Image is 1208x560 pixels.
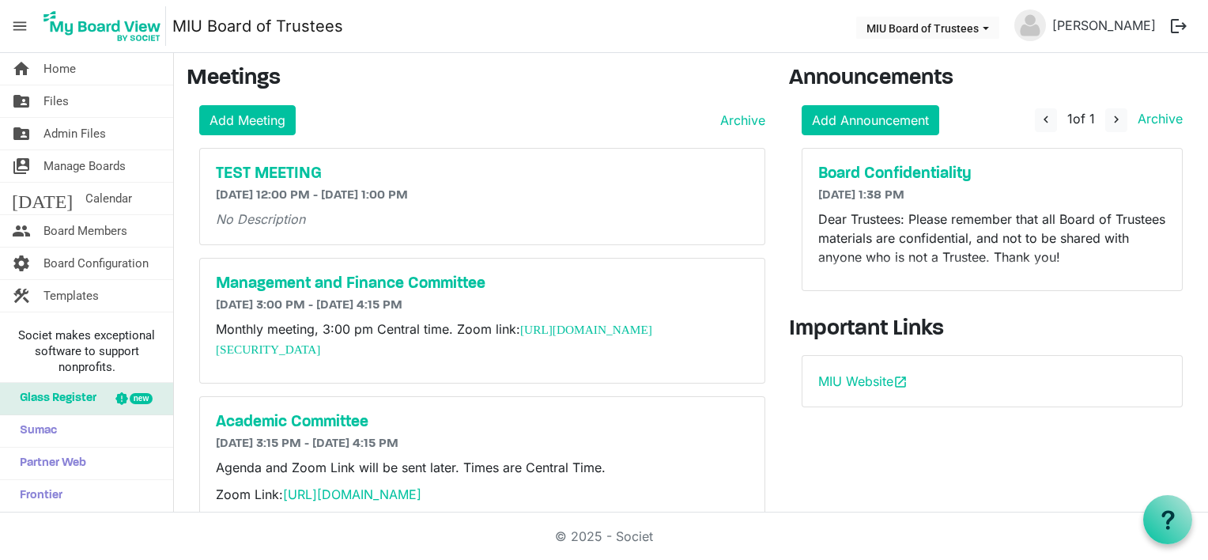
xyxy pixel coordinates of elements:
p: Agenda and Zoom Link will be sent later. Times are Central Time. [216,458,749,477]
span: Files [43,85,69,117]
p: Dear Trustees: Please remember that all Board of Trustees materials are confidential, and not to ... [818,210,1166,267]
h6: [DATE] 3:15 PM - [DATE] 4:15 PM [216,437,749,452]
h6: [DATE] 12:00 PM - [DATE] 1:00 PM [216,188,749,203]
a: MIU Board of Trustees [172,10,343,42]
span: settings [12,248,31,279]
a: Add Announcement [802,105,939,135]
img: My Board View Logo [39,6,166,46]
button: navigate_next [1105,108,1127,132]
a: Board Confidentiality [818,165,1166,184]
p: No Description [216,210,749,229]
span: [DATE] [12,183,73,214]
a: MIU Websiteopen_in_new [818,373,908,389]
button: MIU Board of Trustees dropdownbutton [856,17,999,39]
h3: Important Links [789,316,1195,343]
a: © 2025 - Societ [555,528,653,544]
span: switch_account [12,150,31,182]
span: navigate_before [1039,112,1053,127]
span: Admin Files [43,118,106,149]
a: Add Meeting [199,105,296,135]
a: [URL][DOMAIN_NAME] [283,486,421,502]
span: Partner Web [12,448,86,479]
p: Monthly meeting, 3:00 pm Central time. Zoom link: [216,320,749,359]
span: Board Configuration [43,248,149,279]
span: Sumac [12,415,57,447]
span: Board Members [43,215,127,247]
h3: Meetings [187,66,765,93]
a: Archive [714,111,765,130]
span: Calendar [85,183,132,214]
span: folder_shared [12,85,31,117]
a: [PERSON_NAME] [1046,9,1162,41]
span: Societ makes exceptional software to support nonprofits. [7,327,166,375]
span: menu [5,11,35,41]
span: Manage Boards [43,150,126,182]
span: Glass Register [12,383,96,414]
span: folder_shared [12,118,31,149]
h6: [DATE] 3:00 PM - [DATE] 4:15 PM [216,298,749,313]
span: [DATE] 1:38 PM [818,189,904,202]
div: new [130,393,153,404]
a: Academic Committee [216,413,749,432]
span: construction [12,280,31,312]
a: TEST MEETING [216,165,749,184]
button: navigate_before [1035,108,1057,132]
button: logout [1162,9,1195,43]
span: of 1 [1067,111,1095,127]
a: [URL][DOMAIN_NAME][SECURITY_DATA] [216,323,652,356]
span: Frontier [12,480,62,512]
a: Archive [1131,111,1183,127]
img: no-profile-picture.svg [1014,9,1046,41]
span: navigate_next [1109,112,1123,127]
span: Home [43,53,76,85]
span: 1 [1067,111,1073,127]
a: My Board View Logo [39,6,172,46]
span: people [12,215,31,247]
a: Management and Finance Committee [216,274,749,293]
span: open_in_new [893,375,908,389]
h3: Announcements [789,66,1195,93]
span: Zoom Link: [216,486,421,502]
span: Templates [43,280,99,312]
span: home [12,53,31,85]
